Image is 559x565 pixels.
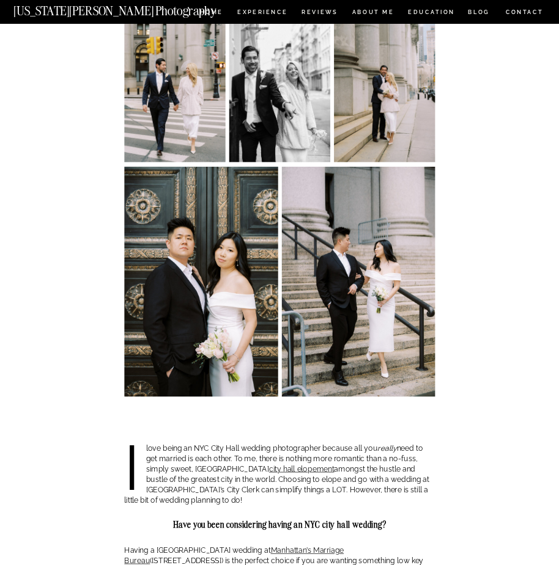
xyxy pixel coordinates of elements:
[13,5,247,13] a: [US_STATE][PERSON_NAME] Photography
[173,519,387,530] strong: Have you been considering having an NYC city hall wedding?
[468,9,491,17] a: BLOG
[377,444,396,453] em: really
[229,11,330,162] img: Bride and groom outside the Soho Grand by NYC city hall wedding photographer
[198,9,224,17] a: HOME
[352,9,394,17] a: ABOUT ME
[407,9,456,17] a: EDUCATION
[269,465,335,473] a: city hall elopement
[334,11,435,162] img: Bride and groom in front of the subway station in downtown Manhattan following their NYC City Hal...
[302,9,336,17] a: REVIEWS
[237,9,286,17] a: Experience
[124,11,225,162] img: Bride and groom crossing Centre St. i downtown Manhattan after eloping at city hall.
[124,443,435,506] p: I love being an NYC City Hall wedding photographer because all you need to get married is each ot...
[505,7,544,17] a: CONTACT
